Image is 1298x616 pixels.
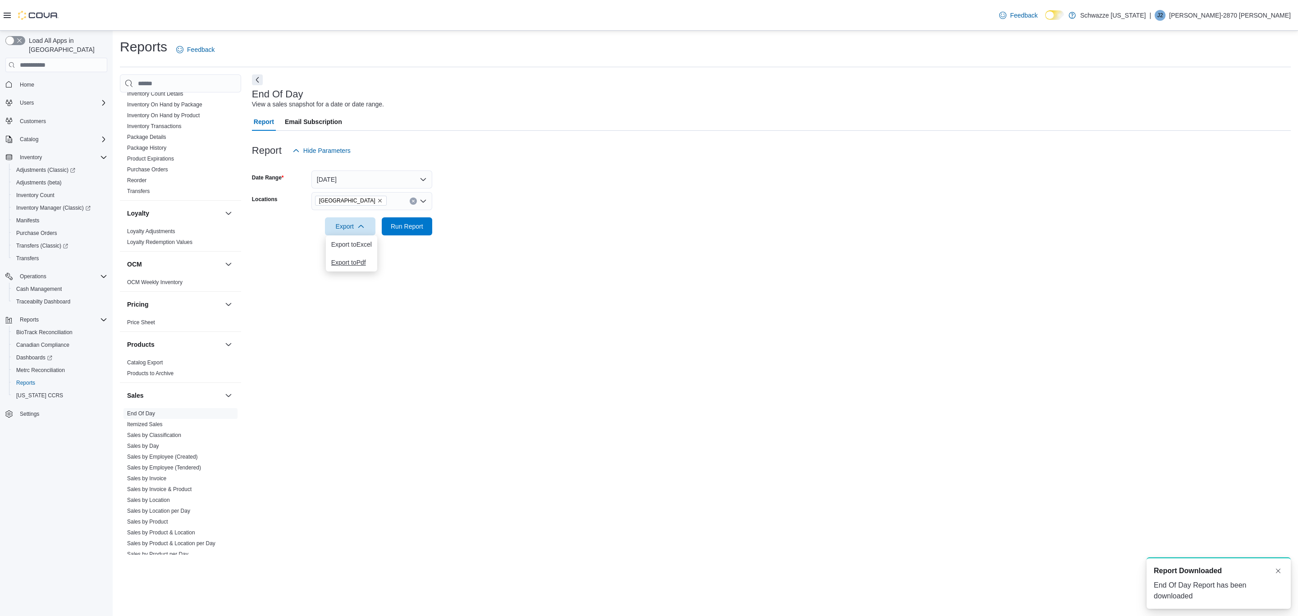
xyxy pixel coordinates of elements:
span: Run Report [391,222,423,231]
span: Inventory On Hand by Product [127,112,200,119]
button: Users [2,97,111,109]
span: Reports [20,316,39,323]
a: Traceabilty Dashboard [13,296,74,307]
span: Export [330,217,370,235]
span: Reports [13,377,107,388]
button: Transfers [9,252,111,265]
label: Locations [252,196,278,203]
a: Catalog Export [127,359,163,366]
span: Manifests [13,215,107,226]
span: Sales by Invoice [127,475,166,482]
span: Adjustments (Classic) [16,166,75,174]
button: Products [223,339,234,350]
button: Next [252,74,263,85]
button: Reports [2,313,111,326]
span: End Of Day [127,410,155,417]
button: BioTrack Reconciliation [9,326,111,339]
span: Canadian Compliance [13,340,107,350]
a: Feedback [173,41,218,59]
span: Catalog [16,134,107,145]
a: Sales by Product per Day [127,551,188,557]
span: Inventory Count [13,190,107,201]
span: Inventory Manager (Classic) [13,202,107,213]
h1: Reports [120,38,167,56]
a: Customers [16,116,50,127]
span: BioTrack Reconciliation [16,329,73,336]
a: BioTrack Reconciliation [13,327,76,338]
p: Schwazze [US_STATE] [1080,10,1146,21]
span: Dashboards [16,354,52,361]
button: Reports [9,377,111,389]
span: Settings [20,410,39,418]
div: Notification [1154,565,1284,576]
button: Remove EV10 Sunland Park from selection in this group [377,198,383,203]
span: Transfers [127,188,150,195]
a: Purchase Orders [127,166,168,173]
a: Dashboards [9,351,111,364]
h3: Pricing [127,300,148,309]
a: Transfers [127,188,150,194]
span: Home [16,78,107,90]
span: Operations [20,273,46,280]
span: Product Expirations [127,155,174,162]
span: Inventory [16,152,107,163]
span: Users [20,99,34,106]
a: Inventory Manager (Classic) [13,202,94,213]
span: Inventory Manager (Classic) [16,204,91,211]
a: Price Sheet [127,319,155,326]
span: Inventory [20,154,42,161]
button: Traceabilty Dashboard [9,295,111,308]
button: Customers [2,115,111,128]
a: Loyalty Redemption Values [127,239,192,245]
button: [US_STATE] CCRS [9,389,111,402]
span: Customers [20,118,46,125]
label: Date Range [252,174,284,181]
button: Products [127,340,221,349]
a: Sales by Invoice & Product [127,486,192,492]
span: Sales by Invoice & Product [127,486,192,493]
a: OCM Weekly Inventory [127,279,183,285]
input: Dark Mode [1045,10,1064,20]
span: EV10 Sunland Park [315,196,387,206]
p: | [1149,10,1151,21]
span: Reports [16,379,35,386]
button: Inventory [2,151,111,164]
a: Transfers (Classic) [13,240,72,251]
span: Sales by Location per Day [127,507,190,515]
a: Inventory Transactions [127,123,182,129]
button: OCM [127,260,221,269]
button: Metrc Reconciliation [9,364,111,377]
button: Pricing [127,300,221,309]
span: Inventory Count Details [127,90,183,97]
span: Sales by Employee (Created) [127,453,198,460]
button: Export toPdf [326,253,377,271]
button: Sales [223,390,234,401]
span: Loyalty Redemption Values [127,239,192,246]
span: OCM Weekly Inventory [127,279,183,286]
a: Inventory Count Details [127,91,183,97]
a: Purchase Orders [13,228,61,239]
span: Cash Management [16,285,62,293]
span: Manifests [16,217,39,224]
a: Inventory Count [13,190,58,201]
span: Export to Pdf [331,259,372,266]
span: Itemized Sales [127,421,163,428]
span: J2 [1157,10,1163,21]
span: Metrc Reconciliation [13,365,107,376]
span: Report Downloaded [1154,565,1222,576]
div: Pricing [120,317,241,331]
button: Hide Parameters [289,142,354,160]
a: Sales by Product [127,519,168,525]
button: Home [2,78,111,91]
a: Sales by Day [127,443,159,449]
span: Sales by Location [127,496,170,504]
span: BioTrack Reconciliation [13,327,107,338]
h3: OCM [127,260,142,269]
div: Jenessa-2870 Arellano [1155,10,1165,21]
span: Export to Excel [331,241,372,248]
span: Canadian Compliance [16,341,69,349]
